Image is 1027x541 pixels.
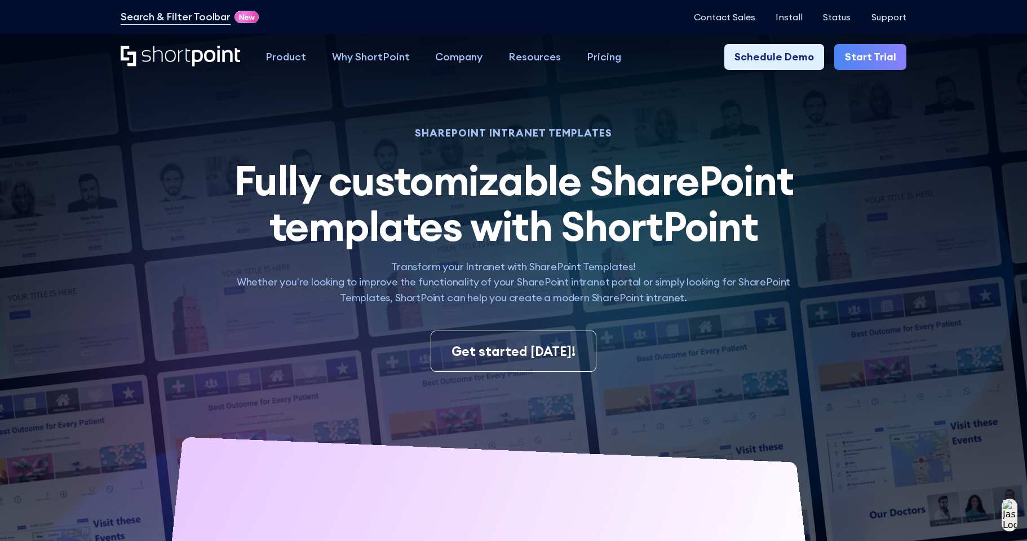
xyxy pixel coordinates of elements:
[694,12,755,22] a: Contact Sales
[431,331,597,372] a: Get started [DATE]!
[253,44,320,70] a: Product
[213,259,814,305] p: Transform your Intranet with SharePoint Templates! Whether you're looking to improve the function...
[121,9,231,24] a: Search & Filter Toolbar
[234,154,794,252] span: Fully customizable SharePoint templates with ShortPoint
[435,49,482,64] div: Company
[213,129,814,138] h1: SHAREPOINT INTRANET TEMPLATES
[495,44,574,70] a: Resources
[319,44,423,70] a: Why ShortPoint
[423,44,496,70] a: Company
[823,12,851,22] a: Status
[121,46,240,68] a: Home
[451,342,576,361] div: Get started [DATE]!
[508,49,561,64] div: Resources
[332,49,410,64] div: Why ShortPoint
[871,12,906,22] a: Support
[265,49,306,64] div: Product
[587,49,621,64] div: Pricing
[834,44,906,70] a: Start Trial
[724,44,824,70] a: Schedule Demo
[574,44,634,70] a: Pricing
[776,12,803,22] a: Install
